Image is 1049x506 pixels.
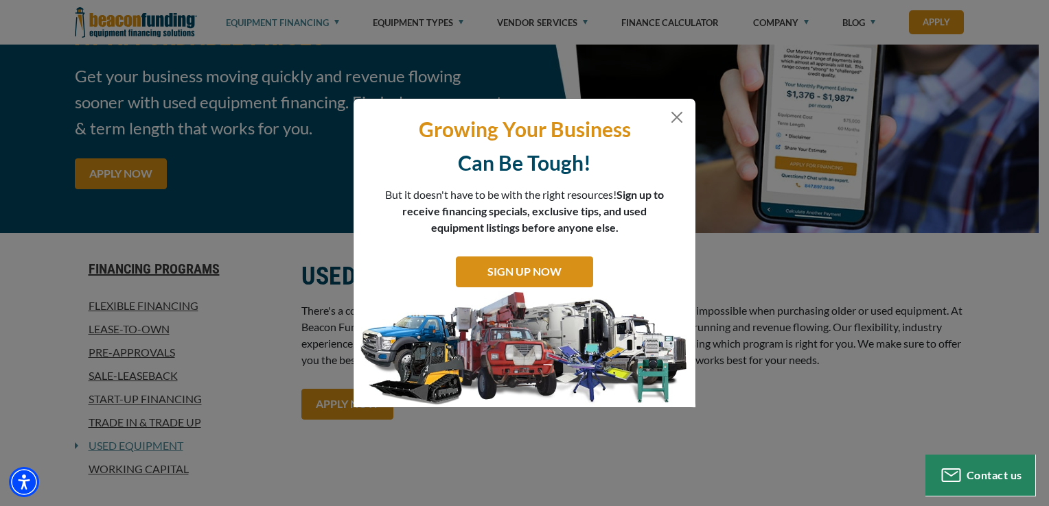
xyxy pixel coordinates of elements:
[925,455,1035,496] button: Contact us
[364,149,685,176] p: Can Be Tough!
[384,186,665,236] p: But it doesn't have to be with the right resources!
[354,291,695,407] img: subscribe-modal.jpg
[364,116,685,143] p: Growing Your Business
[402,188,664,234] span: Sign up to receive financing specials, exclusive tips, and used equipment listings before anyone ...
[456,256,593,287] a: SIGN UP NOW
[967,468,1022,481] span: Contact us
[669,109,685,125] button: Close
[9,467,39,497] div: Accessibility Menu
